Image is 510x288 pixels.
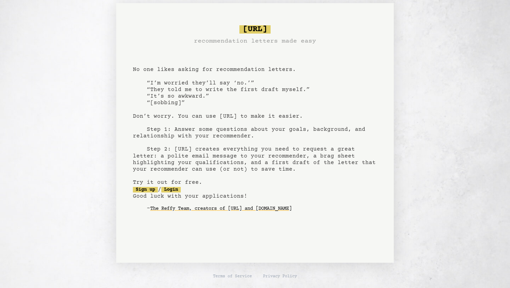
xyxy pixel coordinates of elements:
div: - [147,205,377,212]
a: Sign up [133,187,158,192]
a: The Reffy Team, creators of [URL] and [DOMAIN_NAME] [150,203,292,214]
a: Privacy Policy [263,274,297,279]
span: [URL] [239,25,271,34]
a: Terms of Service [213,274,252,279]
h3: recommendation letters made easy [194,36,316,46]
pre: No one likes asking for recommendation letters. “I’m worried they’ll say ‘no.’” “They told me to ... [133,22,377,225]
a: Login [161,187,181,192]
